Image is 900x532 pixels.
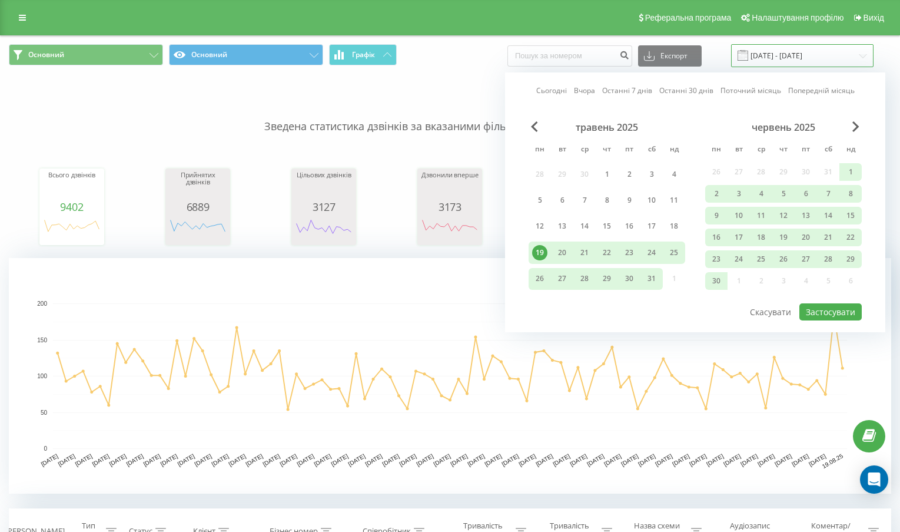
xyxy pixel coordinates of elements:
input: Пошук за номером [507,45,632,67]
div: 16 [709,230,724,245]
a: Поточний місяць [720,85,781,96]
text: [DATE] [91,452,111,467]
div: 4 [666,167,682,182]
div: 18 [666,219,682,234]
div: сб 7 черв 2025 р. [817,185,839,203]
div: сб 14 черв 2025 р. [817,207,839,224]
div: 28 [577,271,592,286]
text: [DATE] [245,452,264,467]
div: ср 18 черв 2025 р. [750,229,772,246]
text: [DATE] [654,452,673,467]
abbr: неділя [665,141,683,159]
div: пн 2 черв 2025 р. [705,185,728,203]
div: A chart. [168,213,227,248]
a: Останні 7 днів [602,85,652,96]
text: [DATE] [211,452,230,467]
a: Вчора [574,85,595,96]
div: 3 [731,186,746,201]
text: [DATE] [74,452,94,467]
div: нд 18 трав 2025 р. [663,216,685,237]
div: 6 [798,186,813,201]
div: 4 [753,186,769,201]
text: [DATE] [534,452,554,467]
text: [DATE] [808,452,827,467]
div: Прийнятих дзвінків [168,171,227,201]
text: [DATE] [586,452,605,467]
text: [DATE] [449,452,469,467]
div: Дзвонили вперше [420,171,479,201]
text: 100 [37,373,47,379]
div: сб 10 трав 2025 р. [640,189,663,211]
div: чт 19 черв 2025 р. [772,229,795,246]
button: Застосувати [799,303,862,320]
div: 20 [798,230,813,245]
svg: A chart. [42,213,101,248]
text: [DATE] [330,452,350,467]
text: [DATE] [603,452,622,467]
text: [DATE] [500,452,520,467]
text: [DATE] [142,452,162,467]
div: 7 [821,186,836,201]
div: пн 16 черв 2025 р. [705,229,728,246]
abbr: середа [752,141,770,159]
div: A chart. [420,213,479,248]
div: чт 29 трав 2025 р. [596,268,618,290]
div: 10 [731,208,746,223]
span: Основний [28,50,64,60]
a: Попередній місяць [788,85,855,96]
div: 31 [644,271,659,286]
text: [DATE] [705,452,725,467]
text: [DATE] [313,452,333,467]
div: вт 13 трав 2025 р. [551,216,573,237]
div: сб 28 черв 2025 р. [817,250,839,268]
a: Останні 30 днів [659,85,713,96]
div: сб 17 трав 2025 р. [640,216,663,237]
div: 18 [753,230,769,245]
div: 22 [843,230,858,245]
div: вт 27 трав 2025 р. [551,268,573,290]
svg: A chart. [294,213,353,248]
div: вт 10 черв 2025 р. [728,207,750,224]
span: Вихід [864,13,884,22]
text: [DATE] [722,452,742,467]
div: 23 [709,252,724,267]
text: [DATE] [432,452,451,467]
abbr: п’ятниця [797,141,815,159]
div: 10 [644,193,659,208]
abbr: неділя [842,141,859,159]
text: [DATE] [262,452,281,467]
div: ср 14 трав 2025 р. [573,216,596,237]
div: сб 24 трав 2025 р. [640,242,663,263]
div: нд 1 черв 2025 р. [839,163,862,181]
div: 1 [843,164,858,180]
div: ср 11 черв 2025 р. [750,207,772,224]
div: пт 30 трав 2025 р. [618,268,640,290]
div: пн 19 трав 2025 р. [529,242,551,263]
div: 13 [554,219,570,234]
div: ср 21 трав 2025 р. [573,242,596,263]
text: [DATE] [466,452,486,467]
text: [DATE] [160,452,179,467]
div: 29 [599,271,615,286]
div: 2 [709,186,724,201]
div: нд 15 черв 2025 р. [839,207,862,224]
div: вт 20 трав 2025 р. [551,242,573,263]
div: 5 [532,193,547,208]
abbr: середа [576,141,593,159]
div: пт 13 черв 2025 р. [795,207,817,224]
text: 19.08.25 [821,452,845,470]
div: 9 [709,208,724,223]
div: 24 [644,245,659,260]
svg: A chart. [9,258,891,494]
button: Основний [169,44,323,65]
text: 200 [37,300,47,307]
div: чт 12 черв 2025 р. [772,207,795,224]
text: [DATE] [773,452,793,467]
text: 50 [41,409,48,416]
button: Основний [9,44,163,65]
abbr: п’ятниця [620,141,638,159]
text: [DATE] [552,452,571,467]
div: чт 5 черв 2025 р. [772,185,795,203]
div: 25 [753,252,769,267]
